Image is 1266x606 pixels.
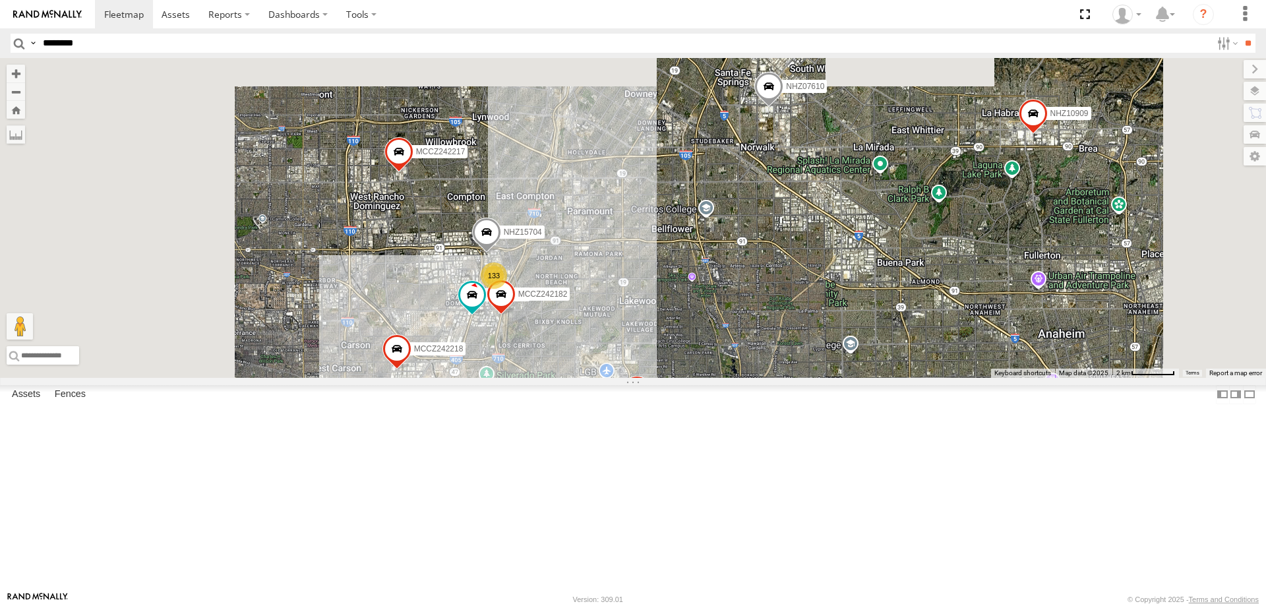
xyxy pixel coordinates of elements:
label: Dock Summary Table to the Right [1229,385,1242,404]
div: © Copyright 2025 - [1128,595,1259,603]
button: Map Scale: 2 km per 63 pixels [1112,369,1179,378]
a: Report a map error [1209,369,1262,377]
label: Assets [5,385,47,404]
label: Measure [7,125,25,144]
div: Version: 309.01 [573,595,623,603]
span: NHZ15704 [504,227,542,236]
button: Keyboard shortcuts [994,369,1051,378]
span: 2 km [1116,369,1131,377]
label: Dock Summary Table to the Left [1216,385,1229,404]
span: MCCZ242217 [416,147,466,156]
span: NHZ10909 [1050,109,1089,118]
a: Terms (opens in new tab) [1186,371,1199,376]
span: MCCZ242218 [414,344,464,353]
i: ? [1193,4,1214,25]
label: Fences [48,385,92,404]
div: 133 [481,262,507,289]
span: Map data ©2025 [1059,369,1108,377]
span: NHZ07610 [786,82,824,91]
button: Drag Pegman onto the map to open Street View [7,313,33,340]
label: Search Filter Options [1212,34,1240,53]
button: Zoom out [7,82,25,101]
span: MCCZ242182 [518,289,568,299]
a: Terms and Conditions [1189,595,1259,603]
label: Hide Summary Table [1243,385,1256,404]
label: Search Query [28,34,38,53]
a: Visit our Website [7,593,68,606]
label: Map Settings [1244,147,1266,166]
div: Zulema McIntosch [1108,5,1146,24]
img: rand-logo.svg [13,10,82,19]
button: Zoom in [7,65,25,82]
button: Zoom Home [7,101,25,119]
